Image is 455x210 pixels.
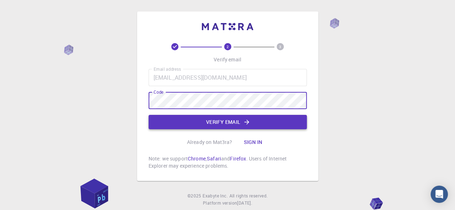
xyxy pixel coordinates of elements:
[227,44,229,49] text: 2
[203,192,228,200] a: Exabyte Inc.
[154,66,181,72] label: Email address
[279,44,281,49] text: 3
[214,56,241,63] p: Verify email
[187,139,232,146] p: Already on Mat3ra?
[149,155,307,169] p: Note: we support , and . Users of Internet Explorer may experience problems.
[238,135,268,149] button: Sign in
[230,155,246,162] a: Firefox
[203,200,237,207] span: Platform version
[229,192,268,200] span: All rights reserved.
[203,193,228,199] span: Exabyte Inc.
[207,155,221,162] a: Safari
[237,200,252,206] span: [DATE] .
[187,192,203,200] span: © 2025
[431,186,448,203] div: Open Intercom Messenger
[154,89,163,95] label: Code
[237,200,252,207] a: [DATE].
[188,155,206,162] a: Chrome
[149,115,307,129] button: Verify email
